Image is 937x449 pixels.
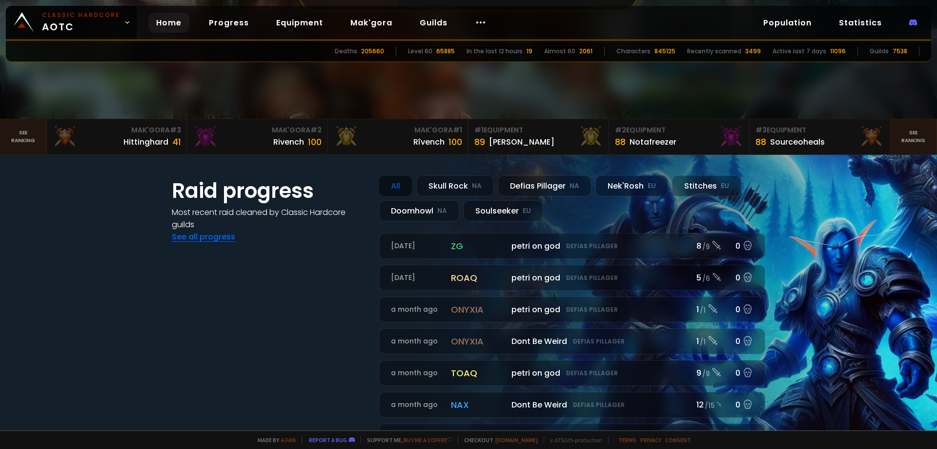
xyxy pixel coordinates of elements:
a: a fan [281,436,296,444]
div: Hittinghard [123,136,168,148]
div: Equipment [755,125,884,135]
div: 89 [474,135,485,149]
a: Mak'Gora#2Rivench100 [187,119,328,154]
div: 3499 [745,47,761,56]
div: Equipment [474,125,603,135]
small: NA [570,181,579,191]
small: EU [648,181,656,191]
a: Progress [201,13,257,33]
small: Classic Hardcore [42,11,120,20]
span: # 3 [755,125,767,135]
a: Mak'Gora#3Hittinghard41 [47,119,187,154]
div: [PERSON_NAME] [489,136,554,148]
div: Guilds [870,47,889,56]
span: # 1 [453,125,462,135]
a: a month agoonyxiapetri on godDefias Pillager1 /10 [379,297,765,322]
a: #3Equipment88Sourceoheals [750,119,890,154]
span: Checkout [458,436,538,444]
span: AOTC [42,11,120,34]
div: Deaths [335,47,357,56]
a: Terms [618,436,636,444]
div: Notafreezer [630,136,676,148]
span: Made by [252,436,296,444]
div: 11096 [830,47,846,56]
span: # 2 [615,125,626,135]
a: [DATE]zgpetri on godDefias Pillager8 /90 [379,233,765,259]
div: Stitches [672,175,741,196]
small: EU [523,206,531,216]
small: EU [721,181,729,191]
div: 88 [755,135,766,149]
a: Buy me a coffee [404,436,452,444]
a: Home [148,13,189,33]
a: a month agoonyxiaDont Be WeirdDefias Pillager1 /10 [379,328,765,354]
div: Doomhowl [379,200,459,221]
a: Equipment [268,13,331,33]
div: 19 [527,47,532,56]
a: #1Equipment89[PERSON_NAME] [468,119,609,154]
div: Equipment [615,125,743,135]
div: 88 [615,135,626,149]
div: Recently scanned [687,47,741,56]
div: 2061 [579,47,592,56]
a: a month agotoaqpetri on godDefias Pillager9 /90 [379,360,765,386]
div: Nek'Rosh [595,175,668,196]
div: 100 [308,135,322,149]
span: # 3 [170,125,181,135]
div: All [379,175,412,196]
div: Skull Rock [416,175,494,196]
a: a month agonaxDont Be WeirdDefias Pillager12 /150 [379,392,765,418]
h1: Raid progress [172,175,367,206]
a: [DATE]roaqpetri on godDefias Pillager5 /60 [379,265,765,291]
div: 41 [172,135,181,149]
div: Level 60 [408,47,432,56]
a: Guilds [412,13,455,33]
a: Classic HardcoreAOTC [6,6,137,39]
a: Mak'gora [343,13,400,33]
span: Support me, [361,436,452,444]
div: In the last 12 hours [467,47,523,56]
small: NA [437,206,447,216]
small: NA [472,181,482,191]
a: Population [755,13,819,33]
a: [DOMAIN_NAME] [495,436,538,444]
a: Mak'Gora#1Rîvench100 [328,119,468,154]
a: #2Equipment88Notafreezer [609,119,750,154]
a: See all progress [172,231,235,242]
div: Rîvench [413,136,445,148]
div: Almost 60 [544,47,575,56]
div: 7538 [893,47,907,56]
a: Consent [665,436,691,444]
div: Active last 7 days [773,47,826,56]
h4: Most recent raid cleaned by Classic Hardcore guilds [172,206,367,231]
span: # 2 [310,125,322,135]
div: Sourceoheals [770,136,825,148]
a: Report a bug [309,436,347,444]
div: 205660 [361,47,384,56]
div: Defias Pillager [498,175,591,196]
a: Statistics [831,13,890,33]
div: Mak'Gora [53,125,181,135]
div: Rivench [273,136,304,148]
a: Seeranking [890,119,937,154]
span: # 1 [474,125,484,135]
div: 65885 [436,47,455,56]
div: Mak'Gora [334,125,462,135]
div: Characters [616,47,651,56]
div: Soulseeker [463,200,543,221]
div: 845125 [654,47,675,56]
div: Mak'Gora [193,125,322,135]
a: Privacy [640,436,661,444]
div: 100 [448,135,462,149]
span: v. d752d5 - production [544,436,602,444]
